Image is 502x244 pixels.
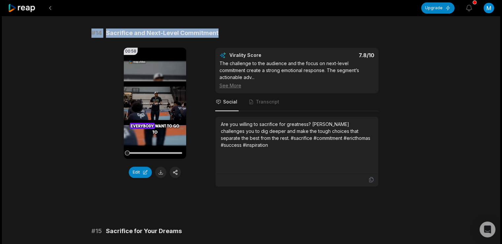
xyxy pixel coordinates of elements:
div: Are you willing to sacrifice for greatness? [PERSON_NAME] challenges you to dig deeper and make t... [221,121,373,148]
span: Sacrifice for Your Dreams [106,226,182,236]
span: # 14 [91,28,102,38]
video: Your browser does not support mp4 format. [124,48,186,159]
div: Open Intercom Messenger [480,222,495,237]
span: # 15 [91,226,102,236]
button: Upgrade [421,2,454,14]
button: Edit [129,167,152,178]
span: Transcript [256,99,279,105]
nav: Tabs [215,93,379,111]
div: Virality Score [229,52,300,59]
span: Social [223,99,237,105]
div: See More [219,82,374,89]
span: Sacrifice and Next-Level Commitment [106,28,218,38]
div: 7.8 /10 [303,52,374,59]
div: The challenge to the audience and the focus on next-level commitment create a strong emotional re... [219,60,374,89]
